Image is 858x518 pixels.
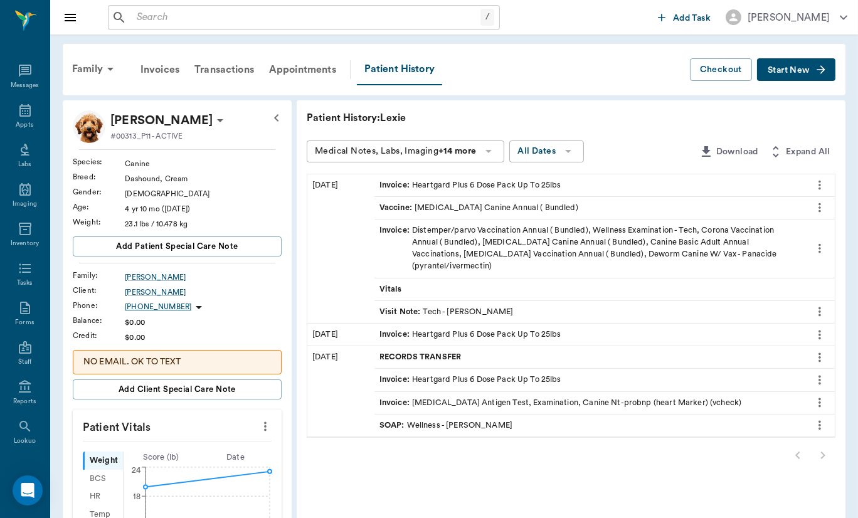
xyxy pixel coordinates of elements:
div: [DATE] [307,346,374,436]
p: Patient History: Lexie [307,110,683,125]
div: [DEMOGRAPHIC_DATA] [125,188,282,199]
button: more [255,416,275,437]
span: Vaccine : [379,202,415,214]
div: Balance : [73,315,125,326]
div: [PERSON_NAME] [748,10,830,25]
div: 4 yr 10 mo ([DATE]) [125,203,282,214]
div: Lookup [14,436,36,446]
div: Family : [73,270,125,281]
span: Invoice : [379,179,412,191]
button: Add client Special Care Note [73,379,282,399]
div: Open Intercom Messenger [13,475,43,505]
span: SOAP : [379,420,407,431]
p: #00313_P11 - ACTIVE [110,130,183,142]
div: [MEDICAL_DATA] Antigen Test, Examination, Canine Nt-probnp (heart Marker) (vcheck) [379,397,742,409]
div: Heartgard Plus 6 Dose Pack Up To 25lbs [379,179,561,191]
span: Invoice : [379,374,412,386]
button: [PERSON_NAME] [716,6,857,29]
div: Family [65,54,125,84]
span: Expand All [786,144,830,160]
p: [PERSON_NAME] [110,110,213,130]
p: Patient Vitals [73,410,282,441]
button: Checkout [690,58,752,82]
div: $0.00 [125,317,282,328]
div: [MEDICAL_DATA] Canine Annual ( Bundled) [379,202,578,214]
span: Invoice : [379,397,412,409]
div: Staff [18,357,31,367]
span: Visit Note : [379,306,423,318]
p: [PHONE_NUMBER] [125,302,191,312]
a: Invoices [133,55,187,85]
span: Invoice : [379,225,412,273]
div: 23.1 lbs / 10.478 kg [125,218,282,230]
span: Invoice : [379,329,412,341]
div: Date [198,452,273,463]
a: Appointments [262,55,344,85]
div: Weight [83,452,123,470]
button: Start New [757,58,835,82]
div: Messages [11,81,40,90]
a: Patient History [357,54,442,85]
span: RECORDS TRANSFER [379,351,463,363]
button: All Dates [509,140,584,162]
a: [PERSON_NAME] [125,287,282,298]
div: Score ( lb ) [124,452,198,463]
p: NO EMAIL. OK TO TEXT [83,356,271,369]
a: [PERSON_NAME] [125,272,282,283]
button: Add Task [653,6,716,29]
button: Close drawer [58,5,83,30]
div: Heartgard Plus 6 Dose Pack Up To 25lbs [379,329,561,341]
span: Add patient Special Care Note [116,240,238,253]
div: [DATE] [307,174,374,324]
button: more [810,197,830,218]
button: more [810,174,830,196]
button: more [810,415,830,436]
div: $0.00 [125,332,282,343]
button: more [810,301,830,322]
button: Download [694,140,763,164]
div: Forms [15,318,34,327]
tspan: 18 [133,492,140,500]
div: Distemper/parvo Vaccination Annual ( Bundled), Wellness Examination - Tech, Corona Vaccination An... [379,225,799,273]
div: Species : [73,156,125,167]
div: Client : [73,285,125,296]
button: more [810,369,830,391]
div: Credit : [73,330,125,341]
div: Reports [13,397,36,406]
div: Imaging [13,199,37,209]
div: Breed : [73,171,125,182]
div: Medical Notes, Labs, Imaging [315,144,476,159]
div: Phone : [73,300,125,311]
div: / [480,9,494,26]
div: Weight : [73,216,125,228]
div: Age : [73,201,125,213]
button: more [810,347,830,368]
b: +14 more [438,147,476,156]
div: Dashound, Cream [125,173,282,184]
div: Gender : [73,186,125,198]
div: [DATE] [307,324,374,346]
a: Transactions [187,55,262,85]
button: Add patient Special Care Note [73,236,282,256]
button: Expand All [763,140,835,164]
span: Vitals [379,283,405,295]
span: Add client Special Care Note [119,383,236,396]
div: Heartgard Plus 6 Dose Pack Up To 25lbs [379,374,561,386]
input: Search [132,9,480,26]
div: Labs [18,160,31,169]
div: Wellness - [PERSON_NAME] [379,420,512,431]
div: Inventory [11,239,39,248]
button: more [810,324,830,346]
div: Canine [125,158,282,169]
img: Profile Image [73,110,105,143]
button: more [810,238,830,259]
button: more [810,392,830,413]
div: Tech - [PERSON_NAME] [379,306,514,318]
div: HR [83,488,123,506]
